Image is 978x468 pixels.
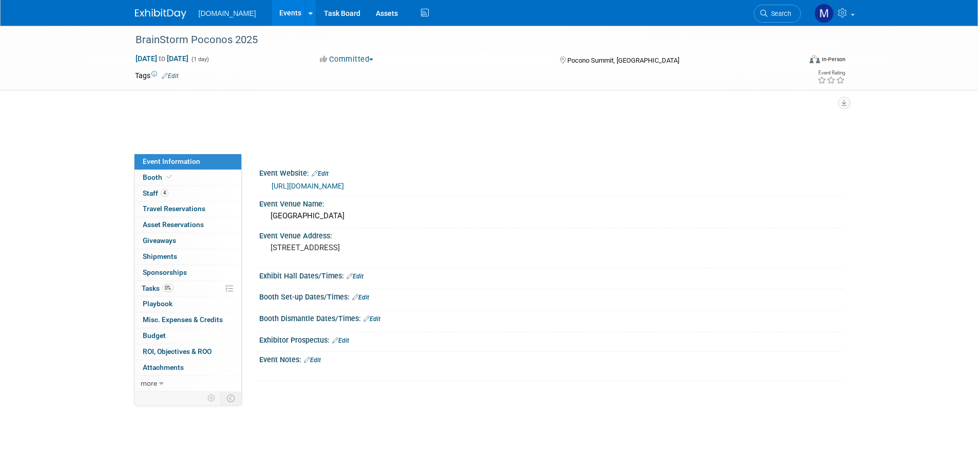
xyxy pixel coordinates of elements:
[814,4,834,23] img: Mark Menzella
[143,299,172,308] span: Playbook
[167,174,172,180] i: Booth reservation complete
[135,281,241,296] a: Tasks0%
[143,236,176,245] span: Giveaways
[135,360,241,376] a: Attachments
[135,201,241,217] a: Travel Reservations
[312,170,329,177] a: Edit
[132,31,785,49] div: BrainStorm Poconos 2025
[259,352,843,365] div: Event Notes:
[135,328,241,344] a: Budget
[135,186,241,201] a: Staff4
[135,249,241,265] a: Shipments
[220,391,241,405] td: Toggle Event Tabs
[135,344,241,360] a: ROI, Objectives & ROO
[267,208,836,224] div: [GEOGRAPHIC_DATA]
[259,228,843,241] div: Event Venue Address:
[259,289,843,303] div: Booth Set-up Dates/Times:
[272,182,344,190] a: [URL][DOMAIN_NAME]
[161,189,168,197] span: 4
[135,265,241,280] a: Sponsorships
[142,284,174,292] span: Tasks
[135,9,186,19] img: ExhibitDay
[143,220,204,229] span: Asset Reservations
[203,391,221,405] td: Personalize Event Tab Strip
[135,376,241,391] a: more
[259,268,843,282] div: Exhibit Hall Dates/Times:
[316,54,377,65] button: Committed
[768,10,791,17] span: Search
[190,56,209,63] span: (1 day)
[143,189,168,197] span: Staff
[143,173,174,181] span: Booth
[304,357,321,364] a: Edit
[363,315,380,323] a: Edit
[135,296,241,312] a: Playbook
[817,70,845,76] div: Event Rating
[143,252,177,260] span: Shipments
[347,273,363,280] a: Edit
[143,331,166,340] span: Budget
[162,284,174,292] span: 0%
[259,311,843,324] div: Booth Dismantle Dates/Times:
[135,70,179,81] td: Tags
[199,9,256,17] span: [DOMAIN_NAME]
[810,55,820,63] img: Format-Inperson.png
[157,54,167,63] span: to
[143,268,187,276] span: Sponsorships
[259,165,843,179] div: Event Website:
[143,347,212,355] span: ROI, Objectives & ROO
[271,243,491,252] pre: [STREET_ADDRESS]
[135,54,189,63] span: [DATE] [DATE]
[821,55,846,63] div: In-Person
[567,57,679,64] span: Pocono Summit, [GEOGRAPHIC_DATA]
[740,53,846,69] div: Event Format
[135,170,241,185] a: Booth
[754,5,801,23] a: Search
[162,72,179,80] a: Edit
[141,379,157,387] span: more
[259,332,843,346] div: Exhibitor Prospectus:
[143,363,184,371] span: Attachments
[332,337,349,344] a: Edit
[135,154,241,170] a: Event Information
[135,217,241,233] a: Asset Reservations
[135,312,241,328] a: Misc. Expenses & Credits
[143,157,200,165] span: Event Information
[135,233,241,249] a: Giveaways
[143,204,205,213] span: Travel Reservations
[352,294,369,301] a: Edit
[143,315,223,324] span: Misc. Expenses & Credits
[259,196,843,209] div: Event Venue Name:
